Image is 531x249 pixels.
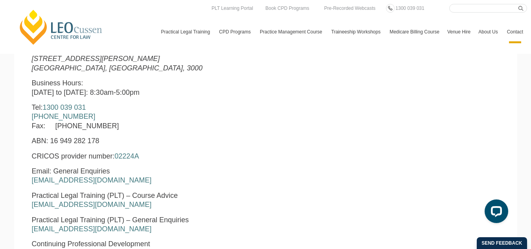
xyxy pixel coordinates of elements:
a: [PHONE_NUMBER] [32,113,96,120]
span: 1300 039 031 [395,6,424,11]
a: About Us [474,20,503,43]
a: 1300 039 031 [43,103,86,111]
p: CRICOS provider number: [32,152,300,161]
a: Venue Hire [443,20,474,43]
iframe: LiveChat chat widget [478,196,511,229]
a: [EMAIL_ADDRESS][DOMAIN_NAME] [32,225,152,233]
a: [EMAIL_ADDRESS][DOMAIN_NAME] [32,201,152,208]
p: Practical Legal Training (PLT) – Course Advice [32,191,300,210]
a: Pre-Recorded Webcasts [322,4,378,13]
a: 02224A [115,152,139,160]
em: [STREET_ADDRESS][PERSON_NAME] [32,55,160,63]
a: 1300 039 031 [393,4,426,13]
a: Practice Management Course [256,20,327,43]
p: ABN: 16 949 282 178 [32,136,300,146]
a: PLT Learning Portal [209,4,255,13]
a: Contact [503,20,527,43]
a: [PERSON_NAME] Centre for Law [18,9,105,46]
a: [EMAIL_ADDRESS][DOMAIN_NAME] [32,176,152,184]
a: CPD Programs [215,20,256,43]
p: Tel: Fax: [PHONE_NUMBER] [32,103,300,131]
a: Medicare Billing Course [386,20,443,43]
span: Practical Legal Training (PLT) – General Enquiries [32,216,189,224]
a: Book CPD Programs [263,4,311,13]
p: Email: General Enquiries [32,167,300,185]
a: Practical Legal Training [157,20,215,43]
em: [GEOGRAPHIC_DATA], [GEOGRAPHIC_DATA], 3000 [32,64,203,72]
p: Business Hours: [DATE] to [DATE]: 8:30am-5:00pm [32,79,300,97]
a: Traineeship Workshops [327,20,386,43]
